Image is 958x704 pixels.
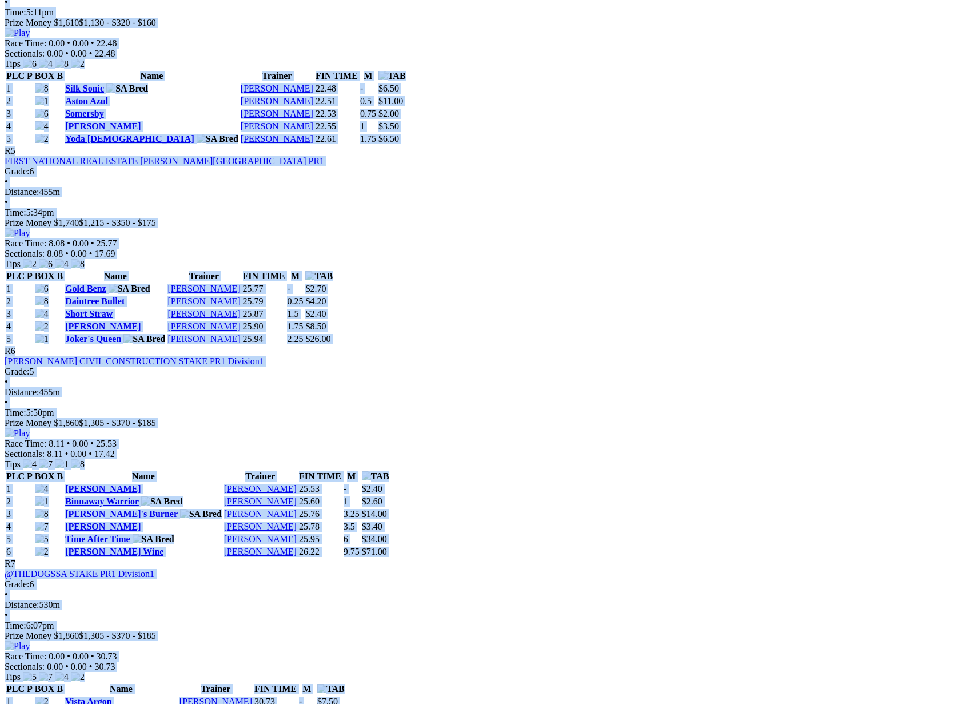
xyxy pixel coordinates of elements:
[315,70,358,82] th: FIN TIME
[362,484,382,494] span: $2.40
[224,547,297,556] a: [PERSON_NAME]
[344,522,355,531] text: 3.5
[362,509,387,519] span: $14.00
[94,249,115,258] span: 17.69
[39,259,53,269] img: 6
[65,471,222,482] th: Name
[298,471,342,482] th: FIN TIME
[242,283,286,295] td: 25.77
[89,49,93,58] span: •
[362,522,382,531] span: $3.40
[47,249,63,258] span: 8.08
[5,672,21,682] span: Tips
[224,534,297,544] a: [PERSON_NAME]
[35,684,55,694] span: BOX
[5,408,26,417] span: Time:
[71,459,85,470] img: 8
[39,672,53,682] img: 7
[241,134,313,144] a: [PERSON_NAME]
[6,108,33,120] td: 3
[65,547,163,556] a: [PERSON_NAME] Wine
[315,133,358,145] td: 22.61
[5,146,15,156] span: R5
[242,296,286,307] td: 25.79
[378,134,399,144] span: $6.50
[65,284,106,293] a: Gold Benz
[27,71,33,81] span: P
[5,259,21,269] span: Tips
[65,496,139,506] a: Binnaway Warrior
[47,49,63,58] span: 0.00
[65,309,113,319] a: Short Straw
[23,459,37,470] img: 4
[72,439,88,448] span: 0.00
[5,579,953,590] div: 6
[73,38,89,48] span: 0.00
[65,70,239,82] th: Name
[35,96,49,106] img: 1
[49,38,65,48] span: 0.00
[5,187,39,197] span: Distance:
[6,471,25,481] span: PLC
[65,271,166,282] th: Name
[49,238,65,248] span: 8.08
[39,59,53,69] img: 4
[5,197,8,207] span: •
[241,109,313,118] a: [PERSON_NAME]
[5,38,46,48] span: Race Time:
[360,121,365,131] text: 1
[65,509,178,519] a: [PERSON_NAME]'s Burner
[315,83,358,94] td: 22.48
[378,109,399,118] span: $2.00
[287,309,298,319] text: 1.5
[5,59,21,69] span: Tips
[298,508,342,520] td: 25.76
[360,134,376,144] text: 1.75
[55,672,69,682] img: 4
[5,367,953,377] div: 5
[5,156,324,166] a: FIRST NATIONAL REAL ESTATE [PERSON_NAME][GEOGRAPHIC_DATA] PR1
[35,496,49,507] img: 1
[6,321,33,332] td: 4
[71,672,85,682] img: 2
[65,449,69,459] span: •
[5,228,30,238] img: Play
[67,651,70,661] span: •
[286,271,304,282] th: M
[5,166,953,177] div: 6
[344,509,360,519] text: 3.25
[35,121,49,132] img: 4
[305,296,326,306] span: $4.20
[47,662,63,671] span: 0.00
[242,333,286,345] td: 25.94
[360,70,377,82] th: M
[167,296,240,306] a: [PERSON_NAME]
[35,83,49,94] img: 8
[315,108,358,120] td: 22.53
[89,662,93,671] span: •
[305,309,326,319] span: $2.40
[179,683,253,695] th: Trainer
[65,109,104,118] a: Somersby
[223,471,297,482] th: Trainer
[123,334,165,344] img: SA Bred
[79,218,156,228] span: $1,215 - $350 - $175
[133,534,174,544] img: SA Bred
[94,49,115,58] span: 22.48
[287,321,303,331] text: 1.75
[378,121,399,131] span: $3.50
[55,259,69,269] img: 4
[65,534,130,544] a: Time After Time
[5,641,30,651] img: Play
[5,387,39,397] span: Distance:
[254,683,297,695] th: FIN TIME
[5,218,953,228] div: Prize Money $1,740
[305,284,326,293] span: $2.70
[242,308,286,320] td: 25.87
[57,71,63,81] span: B
[71,59,85,69] img: 2
[65,334,121,344] a: Joker's Queen
[67,439,70,448] span: •
[5,187,953,197] div: 455m
[242,271,286,282] th: FIN TIME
